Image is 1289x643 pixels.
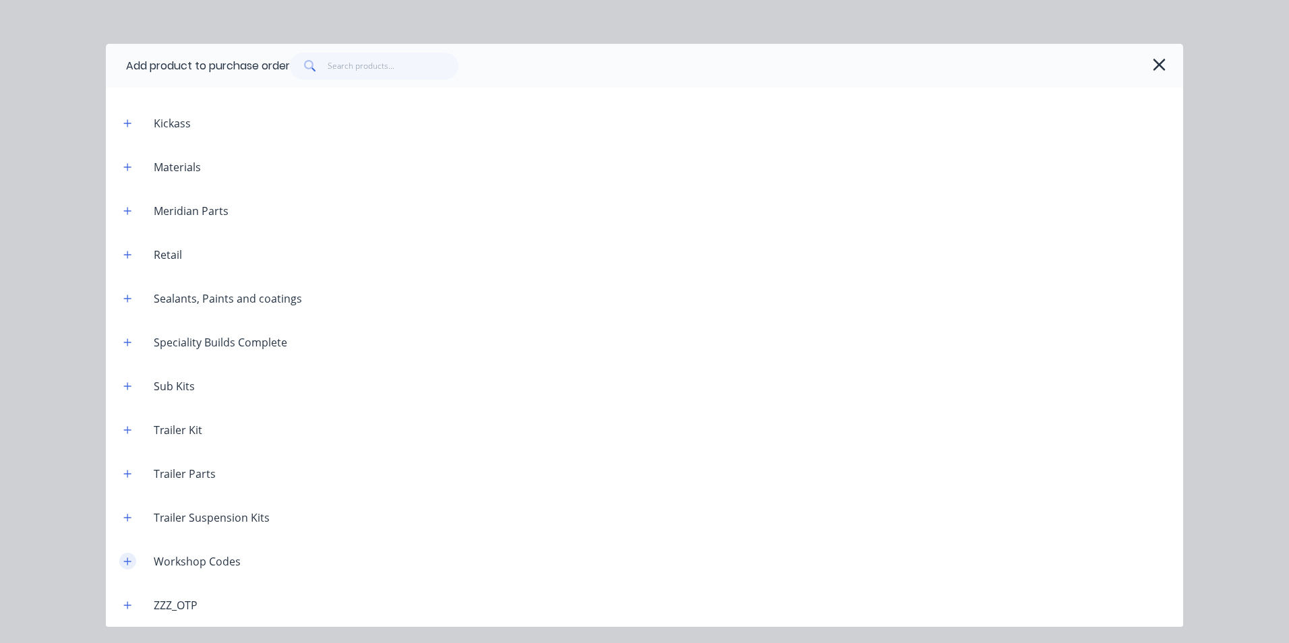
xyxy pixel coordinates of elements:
div: Meridian Parts [143,203,239,219]
div: Retail [143,247,193,263]
div: Materials [143,159,212,175]
div: Trailer Suspension Kits [143,510,280,526]
div: Trailer Kit [143,422,213,438]
div: Trailer Parts [143,466,227,482]
div: Speciality Builds Complete [143,334,298,350]
div: Kickass [143,115,202,131]
div: Workshop Codes [143,553,251,570]
div: Sealants, Paints and coatings [143,290,313,307]
div: Sub Kits [143,378,206,394]
input: Search products... [328,53,459,80]
div: ZZZ_OTP [143,597,208,613]
div: Add product to purchase order [126,58,290,74]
